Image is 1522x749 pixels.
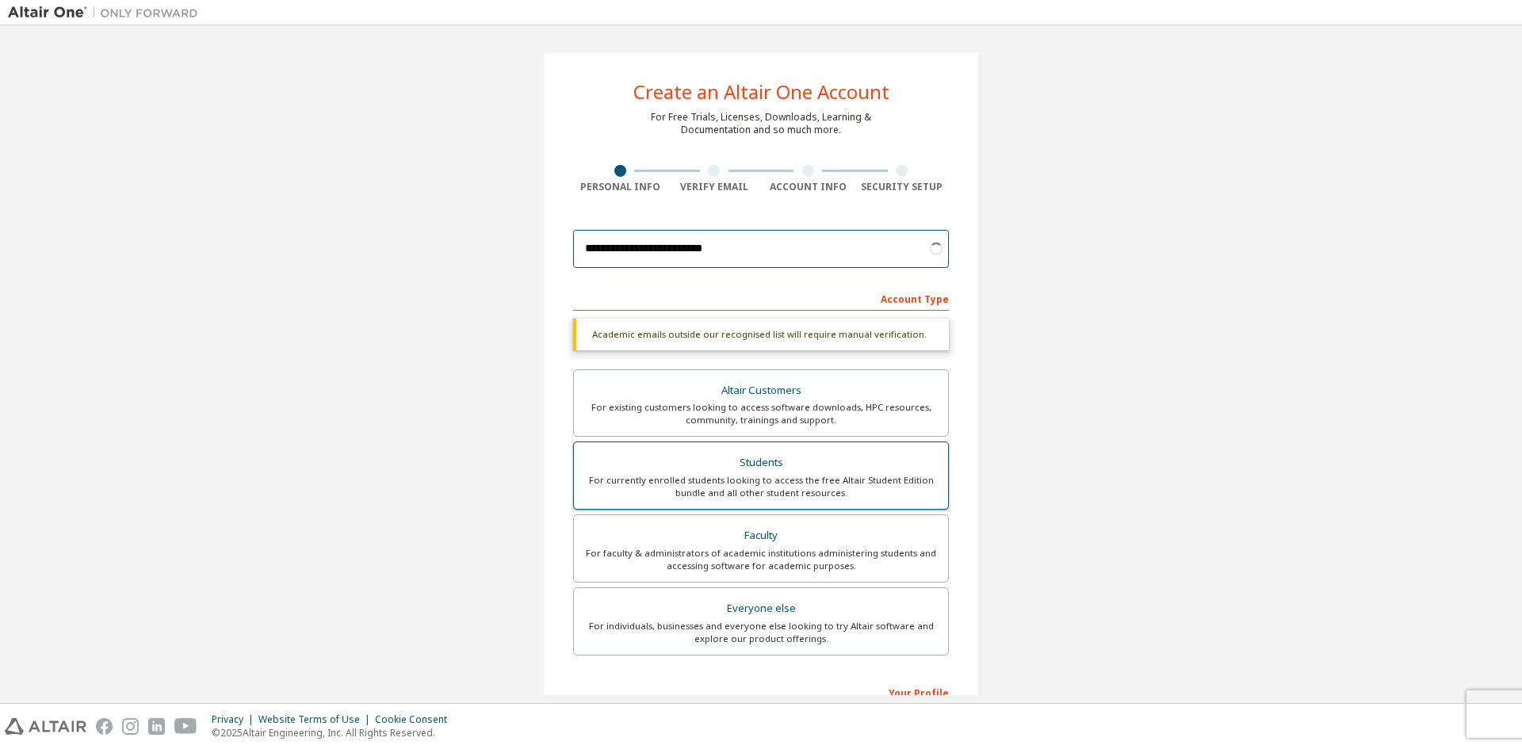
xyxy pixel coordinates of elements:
div: Verify Email [667,181,762,193]
div: Website Terms of Use [258,713,375,726]
div: Students [583,452,939,474]
div: Cookie Consent [375,713,457,726]
div: Account Type [573,285,949,311]
div: Faculty [583,525,939,547]
img: instagram.svg [122,718,139,735]
div: For currently enrolled students looking to access the free Altair Student Edition bundle and all ... [583,474,939,499]
div: Personal Info [573,181,667,193]
div: For individuals, businesses and everyone else looking to try Altair software and explore our prod... [583,620,939,645]
img: youtube.svg [174,718,197,735]
p: © 2025 Altair Engineering, Inc. All Rights Reserved. [212,726,457,739]
div: Privacy [212,713,258,726]
div: Create an Altair One Account [633,82,889,101]
div: For Free Trials, Licenses, Downloads, Learning & Documentation and so much more. [651,111,871,136]
div: Academic emails outside our recognised list will require manual verification. [573,319,949,350]
div: For existing customers looking to access software downloads, HPC resources, community, trainings ... [583,401,939,426]
div: Everyone else [583,598,939,620]
img: Altair One [8,5,206,21]
div: Altair Customers [583,380,939,402]
img: linkedin.svg [148,718,165,735]
div: Security Setup [855,181,950,193]
div: For faculty & administrators of academic institutions administering students and accessing softwa... [583,547,939,572]
div: Your Profile [573,679,949,705]
div: Account Info [761,181,855,193]
img: altair_logo.svg [5,718,86,735]
img: facebook.svg [96,718,113,735]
